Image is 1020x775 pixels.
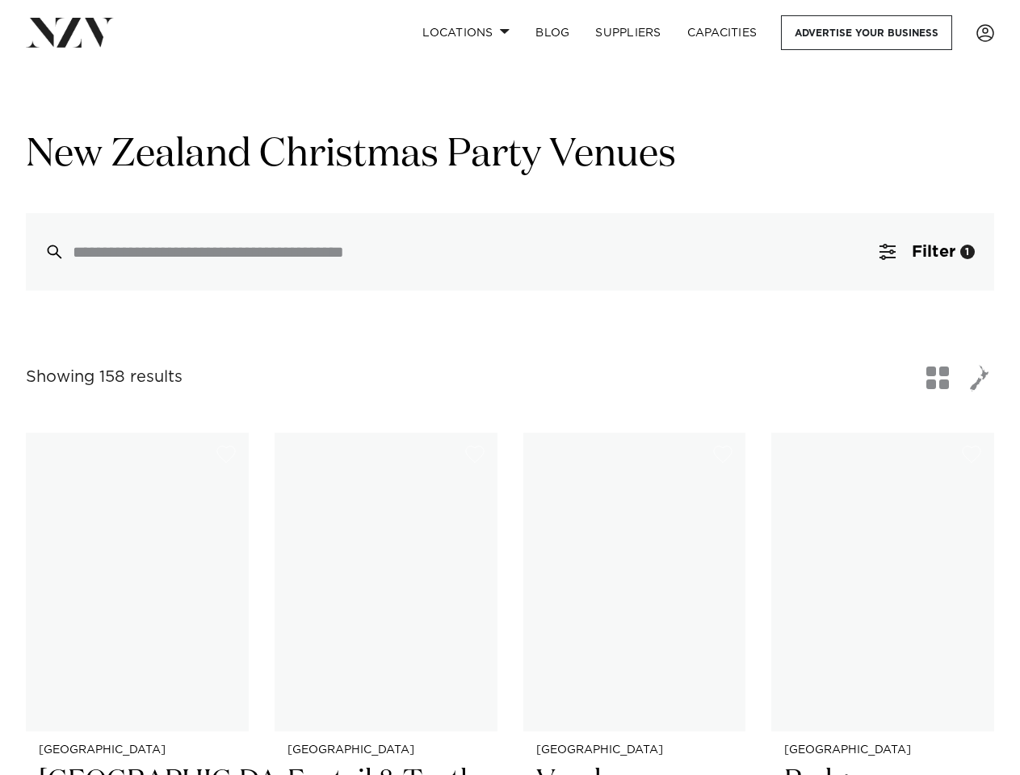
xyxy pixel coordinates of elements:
[26,365,183,390] div: Showing 158 results
[26,130,994,181] h1: New Zealand Christmas Party Venues
[960,245,975,259] div: 1
[860,213,994,291] button: Filter1
[536,744,733,756] small: [GEOGRAPHIC_DATA]
[523,15,582,50] a: BLOG
[674,15,770,50] a: Capacities
[288,744,485,756] small: [GEOGRAPHIC_DATA]
[582,15,674,50] a: SUPPLIERS
[39,744,236,756] small: [GEOGRAPHIC_DATA]
[26,18,114,47] img: nzv-logo.png
[912,244,955,260] span: Filter
[784,744,981,756] small: [GEOGRAPHIC_DATA]
[781,15,952,50] a: Advertise your business
[409,15,523,50] a: Locations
